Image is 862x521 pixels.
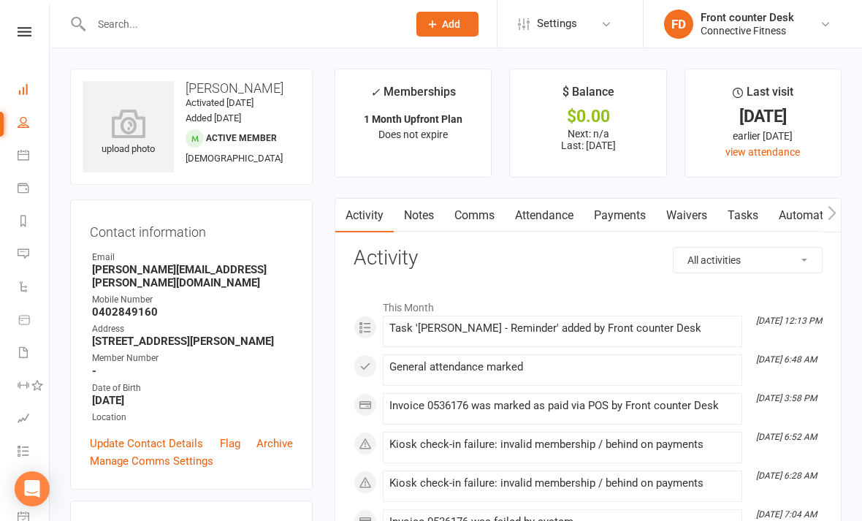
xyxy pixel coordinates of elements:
a: Dashboard [18,75,50,107]
a: Product Sales [18,305,50,338]
strong: - [92,365,293,378]
a: Tasks [717,199,768,232]
div: Date of Birth [92,381,293,395]
li: This Month [354,292,823,316]
div: Invoice 0536176 was marked as paid via POS by Front counter Desk [389,400,736,412]
div: Kiosk check-in failure: invalid membership / behind on payments [389,477,736,490]
a: People [18,107,50,140]
i: [DATE] 6:28 AM [756,471,817,481]
div: Last visit [733,83,793,109]
h3: [PERSON_NAME] [83,81,300,96]
button: Add [416,12,478,37]
strong: [PERSON_NAME][EMAIL_ADDRESS][PERSON_NAME][DOMAIN_NAME] [92,263,293,289]
div: [DATE] [698,109,828,124]
i: [DATE] 6:48 AM [756,354,817,365]
h3: Contact information [90,219,293,240]
div: General attendance marked [389,361,736,373]
a: Payments [584,199,656,232]
a: Flag [220,435,240,452]
div: $ Balance [562,83,614,109]
a: Archive [256,435,293,452]
i: [DATE] 6:52 AM [756,432,817,442]
input: Search... [87,14,397,34]
a: Attendance [505,199,584,232]
time: Added [DATE] [186,113,241,123]
strong: 1 Month Upfront Plan [364,113,462,125]
a: Automations [768,199,855,232]
time: Activated [DATE] [186,97,253,108]
div: FD [664,9,693,39]
div: Address [92,322,293,336]
p: Next: n/a Last: [DATE] [523,128,652,151]
div: Kiosk check-in failure: invalid membership / behind on payments [389,438,736,451]
a: Manage Comms Settings [90,452,213,470]
span: Settings [537,7,577,40]
div: upload photo [83,109,174,157]
div: Email [92,251,293,265]
div: Memberships [370,83,456,110]
div: Front counter Desk [701,11,794,24]
div: Location [92,411,293,425]
strong: [DATE] [92,394,293,407]
div: Open Intercom Messenger [15,471,50,506]
strong: [STREET_ADDRESS][PERSON_NAME] [92,335,293,348]
a: Update Contact Details [90,435,203,452]
i: [DATE] 12:13 PM [756,316,822,326]
span: [DEMOGRAPHIC_DATA] [186,153,283,164]
span: Add [442,18,460,30]
div: Task '[PERSON_NAME] - Reminder' added by Front counter Desk [389,322,736,335]
a: Waivers [656,199,717,232]
i: ✓ [370,85,380,99]
a: What's New [18,469,50,502]
strong: 0402849160 [92,305,293,319]
span: Active member [206,133,277,143]
div: $0.00 [523,109,652,124]
div: earlier [DATE] [698,128,828,144]
a: Payments [18,173,50,206]
h3: Activity [354,247,823,270]
a: view attendance [725,146,800,158]
a: Calendar [18,140,50,173]
span: Does not expire [378,129,448,140]
div: Connective Fitness [701,24,794,37]
a: Notes [394,199,444,232]
div: Member Number [92,351,293,365]
i: [DATE] 7:04 AM [756,509,817,520]
i: [DATE] 3:58 PM [756,393,817,403]
a: Assessments [18,403,50,436]
a: Activity [335,199,394,232]
div: Mobile Number [92,293,293,307]
a: Comms [444,199,505,232]
a: Reports [18,206,50,239]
